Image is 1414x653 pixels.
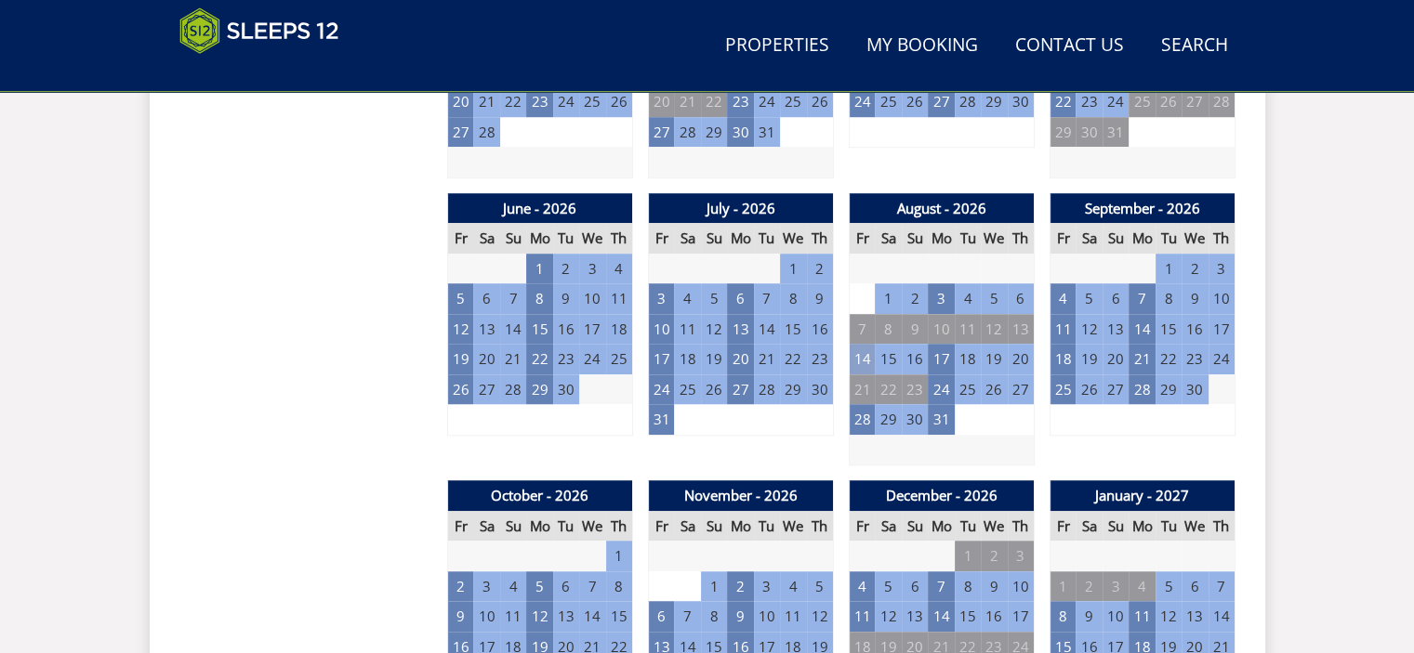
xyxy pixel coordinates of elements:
td: 15 [955,601,981,632]
th: October - 2026 [447,480,632,511]
td: 23 [526,86,552,117]
td: 5 [875,571,901,602]
th: Su [902,223,928,254]
th: Su [701,223,727,254]
td: 12 [1156,601,1182,632]
td: 18 [1050,344,1076,374]
td: 11 [500,601,526,632]
td: 16 [553,314,579,345]
td: 21 [1129,344,1155,374]
td: 29 [875,404,901,435]
td: 27 [648,117,674,148]
td: 21 [849,374,875,405]
td: 22 [1050,86,1076,117]
td: 30 [1182,374,1208,405]
td: 23 [1182,344,1208,374]
td: 27 [1103,374,1129,405]
td: 20 [648,86,674,117]
td: 12 [701,314,727,345]
th: Su [500,223,526,254]
th: Sa [674,511,700,542]
td: 20 [1103,344,1129,374]
td: 23 [1076,86,1102,117]
td: 6 [553,571,579,602]
th: Sa [1076,511,1102,542]
td: 29 [780,374,806,405]
td: 21 [754,344,780,374]
td: 12 [1076,314,1102,345]
th: We [780,223,806,254]
th: Th [1008,223,1034,254]
td: 25 [1129,86,1155,117]
td: 6 [473,283,499,314]
td: 10 [754,601,780,632]
td: 5 [1156,571,1182,602]
th: Sa [674,223,700,254]
td: 26 [1156,86,1182,117]
td: 4 [1129,571,1155,602]
td: 10 [928,314,954,345]
td: 1 [1156,254,1182,284]
th: September - 2026 [1050,193,1235,224]
th: December - 2026 [849,480,1034,511]
td: 5 [447,283,473,314]
td: 24 [849,86,875,117]
td: 29 [1050,117,1076,148]
th: Sa [473,511,499,542]
td: 14 [1129,314,1155,345]
td: 2 [807,254,833,284]
td: 18 [606,314,632,345]
td: 25 [1050,374,1076,405]
td: 10 [1209,283,1235,314]
td: 20 [473,344,499,374]
td: 8 [526,283,552,314]
td: 13 [1008,314,1034,345]
td: 10 [473,601,499,632]
td: 25 [875,86,901,117]
td: 14 [579,601,605,632]
td: 24 [928,374,954,405]
td: 2 [727,571,753,602]
th: Su [500,511,526,542]
td: 14 [1209,601,1235,632]
td: 27 [473,374,499,405]
td: 25 [606,344,632,374]
th: Mo [727,511,753,542]
th: We [579,511,605,542]
th: August - 2026 [849,193,1034,224]
a: Contact Us [1008,25,1131,67]
td: 1 [526,254,552,284]
td: 22 [500,86,526,117]
td: 12 [875,601,901,632]
td: 9 [902,314,928,345]
th: Fr [849,511,875,542]
img: Sleeps 12 [179,7,339,54]
td: 28 [1129,374,1155,405]
th: Sa [1076,223,1102,254]
td: 12 [526,601,552,632]
th: Su [1103,223,1129,254]
a: My Booking [859,25,985,67]
th: We [981,223,1007,254]
th: Fr [447,223,473,254]
td: 25 [579,86,605,117]
td: 6 [727,283,753,314]
td: 1 [875,283,901,314]
th: Mo [928,511,954,542]
th: Fr [1050,223,1076,254]
th: Tu [1156,511,1182,542]
td: 7 [754,283,780,314]
a: Search [1154,25,1236,67]
td: 10 [1103,601,1129,632]
td: 30 [1076,117,1102,148]
th: June - 2026 [447,193,632,224]
td: 4 [500,571,526,602]
td: 27 [1182,86,1208,117]
td: 12 [981,314,1007,345]
td: 21 [500,344,526,374]
td: 2 [1076,571,1102,602]
th: Th [807,223,833,254]
td: 18 [955,344,981,374]
td: 30 [807,374,833,405]
td: 1 [955,541,981,571]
